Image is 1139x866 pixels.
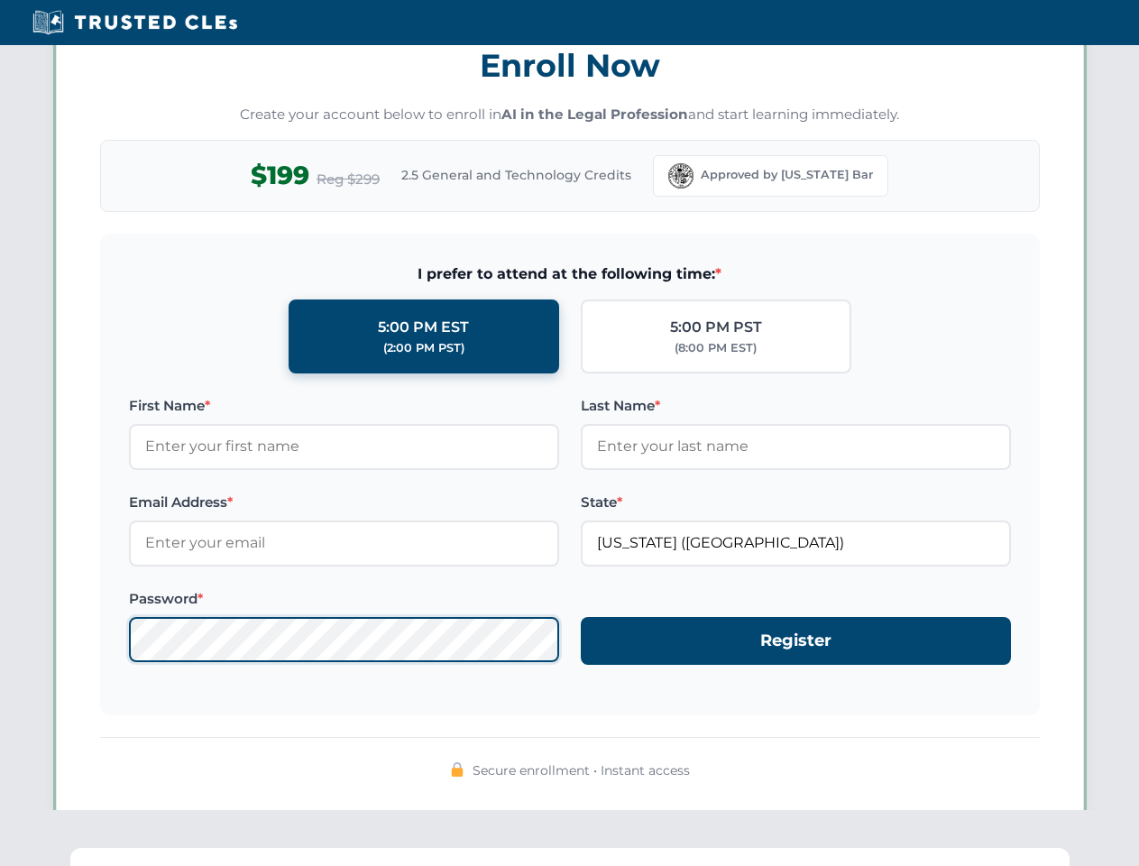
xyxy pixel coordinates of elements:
[581,424,1011,469] input: Enter your last name
[129,395,559,417] label: First Name
[701,166,873,184] span: Approved by [US_STATE] Bar
[401,165,631,185] span: 2.5 General and Technology Credits
[27,9,243,36] img: Trusted CLEs
[668,163,694,189] img: Florida Bar
[129,424,559,469] input: Enter your first name
[675,339,757,357] div: (8:00 PM EST)
[450,762,464,777] img: 🔒
[378,316,469,339] div: 5:00 PM EST
[100,37,1040,94] h3: Enroll Now
[383,339,464,357] div: (2:00 PM PST)
[100,105,1040,125] p: Create your account below to enroll in and start learning immediately.
[581,492,1011,513] label: State
[129,263,1011,286] span: I prefer to attend at the following time:
[501,106,688,123] strong: AI in the Legal Profession
[670,316,762,339] div: 5:00 PM PST
[129,588,559,610] label: Password
[317,169,380,190] span: Reg $299
[581,521,1011,566] input: Florida (FL)
[129,521,559,566] input: Enter your email
[473,760,690,780] span: Secure enrollment • Instant access
[129,492,559,513] label: Email Address
[581,395,1011,417] label: Last Name
[581,617,1011,665] button: Register
[251,155,309,196] span: $199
